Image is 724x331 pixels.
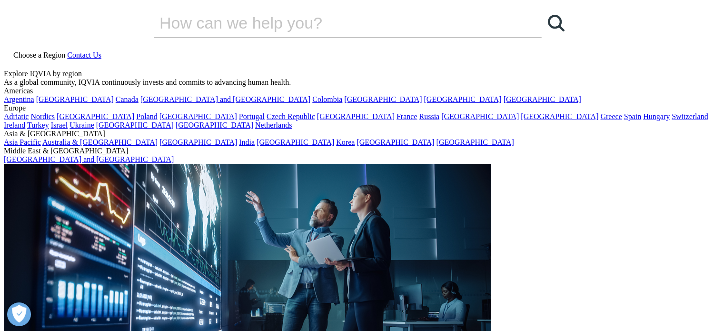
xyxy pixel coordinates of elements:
[4,112,29,120] a: Adriatic
[255,121,292,129] a: Netherlands
[672,112,708,120] a: Switzerland
[136,112,157,120] a: Poland
[504,95,581,103] a: [GEOGRAPHIC_DATA]
[357,138,434,146] a: [GEOGRAPHIC_DATA]
[239,138,255,146] a: India
[436,138,514,146] a: [GEOGRAPHIC_DATA]
[4,70,720,78] div: Explore IQVIA by region
[51,121,68,129] a: Israel
[643,112,670,120] a: Hungary
[154,9,515,37] input: Search
[27,121,49,129] a: Turkey
[4,138,41,146] a: Asia Pacific
[4,147,720,155] div: Middle East & [GEOGRAPHIC_DATA]
[42,138,158,146] a: Australia & [GEOGRAPHIC_DATA]
[397,112,417,120] a: France
[4,121,25,129] a: Ireland
[7,302,31,326] button: Open Preferences
[257,138,334,146] a: [GEOGRAPHIC_DATA]
[176,121,253,129] a: [GEOGRAPHIC_DATA]
[67,51,101,59] a: Contact Us
[317,112,395,120] a: [GEOGRAPHIC_DATA]
[13,51,65,59] span: Choose a Region
[4,155,174,163] a: [GEOGRAPHIC_DATA] and [GEOGRAPHIC_DATA]
[30,112,55,120] a: Nordics
[4,95,34,103] a: Argentina
[542,9,570,37] a: Search
[57,112,134,120] a: [GEOGRAPHIC_DATA]
[4,87,720,95] div: Americas
[159,112,237,120] a: [GEOGRAPHIC_DATA]
[312,95,342,103] a: Colombia
[116,95,139,103] a: Canada
[548,15,565,31] svg: Search
[521,112,598,120] a: [GEOGRAPHIC_DATA]
[336,138,355,146] a: Korea
[239,112,265,120] a: Portugal
[624,112,641,120] a: Spain
[140,95,310,103] a: [GEOGRAPHIC_DATA] and [GEOGRAPHIC_DATA]
[159,138,237,146] a: [GEOGRAPHIC_DATA]
[424,95,502,103] a: [GEOGRAPHIC_DATA]
[69,121,94,129] a: Ukraine
[441,112,519,120] a: [GEOGRAPHIC_DATA]
[267,112,315,120] a: Czech Republic
[600,112,622,120] a: Greece
[36,95,114,103] a: [GEOGRAPHIC_DATA]
[4,78,720,87] div: As a global community, IQVIA continuously invests and commits to advancing human health.
[96,121,174,129] a: [GEOGRAPHIC_DATA]
[4,104,720,112] div: Europe
[419,112,440,120] a: Russia
[344,95,422,103] a: [GEOGRAPHIC_DATA]
[4,130,720,138] div: Asia & [GEOGRAPHIC_DATA]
